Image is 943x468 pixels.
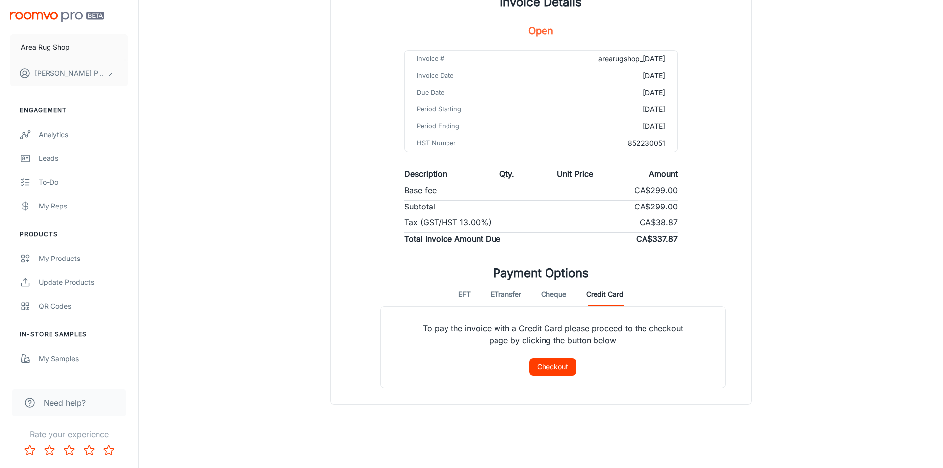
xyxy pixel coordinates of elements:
p: CA$38.87 [640,216,678,228]
p: Base fee [404,184,437,196]
p: Subtotal [404,201,435,212]
button: Rate 4 star [79,440,99,460]
button: eTransfer [491,282,521,306]
button: Rate 3 star [59,440,79,460]
button: Rate 2 star [40,440,59,460]
div: Update Products [39,277,128,288]
div: My Samples [39,353,128,364]
button: Rate 1 star [20,440,40,460]
td: Period Starting [405,101,535,118]
td: [DATE] [535,84,677,101]
h1: Payment Options [493,264,589,282]
div: Leads [39,153,128,164]
p: Amount [649,168,678,180]
span: Need help? [44,397,86,409]
div: Analytics [39,129,128,140]
p: CA$299.00 [634,184,678,196]
div: My Stores [39,377,128,388]
p: Tax (GST/HST 13.00%) [404,216,492,228]
td: 852230051 [535,135,677,152]
button: Credit Card [586,282,624,306]
div: To-do [39,177,128,188]
p: [PERSON_NAME] Pharwaha [35,68,104,79]
p: Unit Price [557,168,593,180]
p: CA$299.00 [634,201,678,212]
td: Invoice # [405,51,535,67]
p: Description [404,168,447,180]
p: Qty. [499,168,514,180]
td: HST Number [405,135,535,152]
td: [DATE] [535,118,677,135]
button: EFT [458,282,471,306]
button: Area Rug Shop [10,34,128,60]
p: Total Invoice Amount Due [404,233,500,245]
img: Roomvo PRO Beta [10,12,104,22]
td: [DATE] [535,101,677,118]
div: My Products [39,253,128,264]
p: CA$337.87 [636,233,678,245]
div: QR Codes [39,301,128,312]
button: [PERSON_NAME] Pharwaha [10,60,128,86]
button: Cheque [541,282,566,306]
td: Period Ending [405,118,535,135]
td: [DATE] [535,67,677,84]
div: My Reps [39,201,128,211]
td: arearugshop_[DATE] [535,51,677,67]
p: Area Rug Shop [21,42,70,52]
p: Rate your experience [8,428,130,440]
button: Checkout [529,358,576,376]
td: Due Date [405,84,535,101]
p: To pay the invoice with a Credit Card please proceed to the checkout page by clicking the button ... [404,307,701,358]
td: Invoice Date [405,67,535,84]
h5: Open [528,23,553,38]
button: Rate 5 star [99,440,119,460]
